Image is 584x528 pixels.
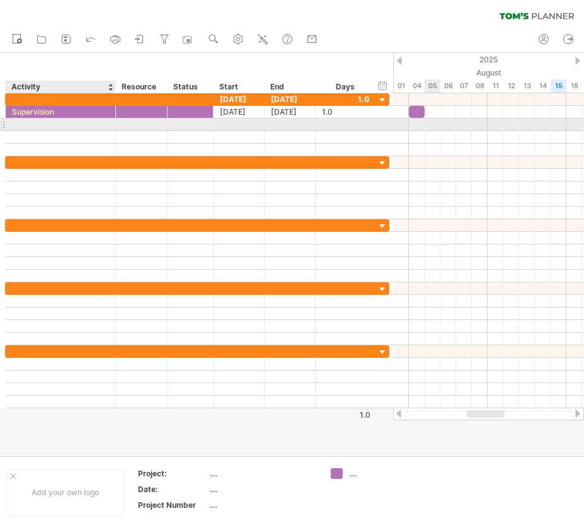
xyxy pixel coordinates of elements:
div: Status [173,81,206,93]
div: [DATE] [214,106,265,118]
div: 1.0 [316,410,370,420]
div: Supervision [12,106,109,118]
div: [DATE] [265,93,316,105]
div: Resource [122,81,160,93]
div: Monday, 4 August 2025 [409,79,425,93]
div: Add your own logo [6,469,124,516]
div: Friday, 15 August 2025 [551,79,566,93]
div: [DATE] [265,106,316,118]
div: Monday, 11 August 2025 [488,79,503,93]
div: Project: [138,468,207,479]
div: Friday, 1 August 2025 [393,79,409,93]
div: .... [210,468,316,479]
div: Thursday, 14 August 2025 [535,79,551,93]
div: .... [349,468,418,479]
div: Friday, 8 August 2025 [472,79,488,93]
div: Days [315,81,375,93]
div: Date: [138,484,207,495]
div: Wednesday, 13 August 2025 [519,79,535,93]
div: Tuesday, 12 August 2025 [503,79,519,93]
div: Wednesday, 6 August 2025 [440,79,456,93]
div: Project Number [138,500,207,510]
div: [DATE] [214,93,265,105]
div: 1.0 [322,106,369,118]
div: Activity [11,81,108,93]
div: Thursday, 7 August 2025 [456,79,472,93]
div: Monday, 18 August 2025 [566,79,582,93]
div: End [270,81,308,93]
div: Tuesday, 5 August 2025 [425,79,440,93]
div: .... [210,500,316,510]
div: .... [210,484,316,495]
div: Start [219,81,257,93]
